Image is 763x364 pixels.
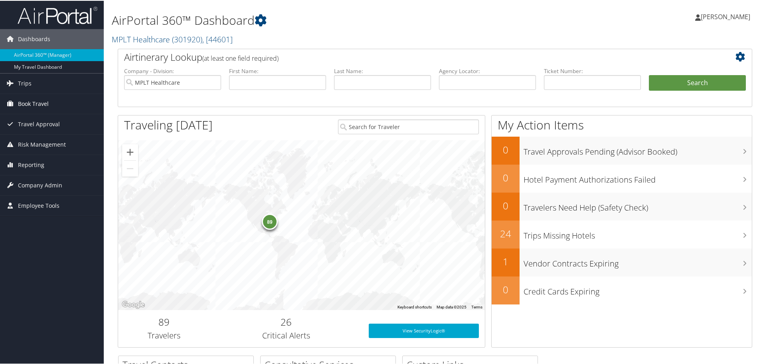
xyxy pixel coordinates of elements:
[18,175,62,195] span: Company Admin
[437,304,466,308] span: Map data ©2025
[701,12,750,20] span: [PERSON_NAME]
[492,164,752,192] a: 0Hotel Payment Authorizations Failed
[122,160,138,176] button: Zoom out
[649,74,746,90] button: Search
[695,4,758,28] a: [PERSON_NAME]
[334,66,431,74] label: Last Name:
[124,66,221,74] label: Company - Division:
[18,113,60,133] span: Travel Approval
[524,225,752,241] h3: Trips Missing Hotels
[492,142,520,156] h2: 0
[397,304,432,309] button: Keyboard shortcuts
[492,220,752,248] a: 24Trips Missing Hotels
[492,192,752,220] a: 0Travelers Need Help (Safety Check)
[471,304,482,308] a: Terms (opens in new tab)
[524,253,752,269] h3: Vendor Contracts Expiring
[124,314,204,328] h2: 89
[202,33,233,44] span: , [ 44601 ]
[216,329,357,340] h3: Critical Alerts
[544,66,641,74] label: Ticket Number:
[492,198,520,212] h2: 0
[524,169,752,185] h3: Hotel Payment Authorizations Failed
[112,11,543,28] h1: AirPortal 360™ Dashboard
[18,134,66,154] span: Risk Management
[492,254,520,268] h2: 1
[262,213,278,229] div: 89
[369,323,479,337] a: View SecurityLogic®
[439,66,536,74] label: Agency Locator:
[18,28,50,48] span: Dashboards
[124,329,204,340] h3: Travelers
[18,93,49,113] span: Book Travel
[120,299,146,309] a: Open this area in Google Maps (opens a new window)
[18,195,59,215] span: Employee Tools
[492,170,520,184] h2: 0
[229,66,326,74] label: First Name:
[492,136,752,164] a: 0Travel Approvals Pending (Advisor Booked)
[18,154,44,174] span: Reporting
[120,299,146,309] img: Google
[18,73,32,93] span: Trips
[202,53,279,62] span: (at least one field required)
[524,197,752,213] h3: Travelers Need Help (Safety Check)
[18,5,97,24] img: airportal-logo.png
[216,314,357,328] h2: 26
[524,281,752,296] h3: Credit Cards Expiring
[112,33,233,44] a: MPLT Healthcare
[492,116,752,133] h1: My Action Items
[172,33,202,44] span: ( 301920 )
[492,248,752,276] a: 1Vendor Contracts Expiring
[124,116,213,133] h1: Traveling [DATE]
[524,141,752,157] h3: Travel Approvals Pending (Advisor Booked)
[338,119,479,133] input: Search for Traveler
[492,282,520,296] h2: 0
[492,276,752,304] a: 0Credit Cards Expiring
[124,50,693,63] h2: Airtinerary Lookup
[492,226,520,240] h2: 24
[122,143,138,159] button: Zoom in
